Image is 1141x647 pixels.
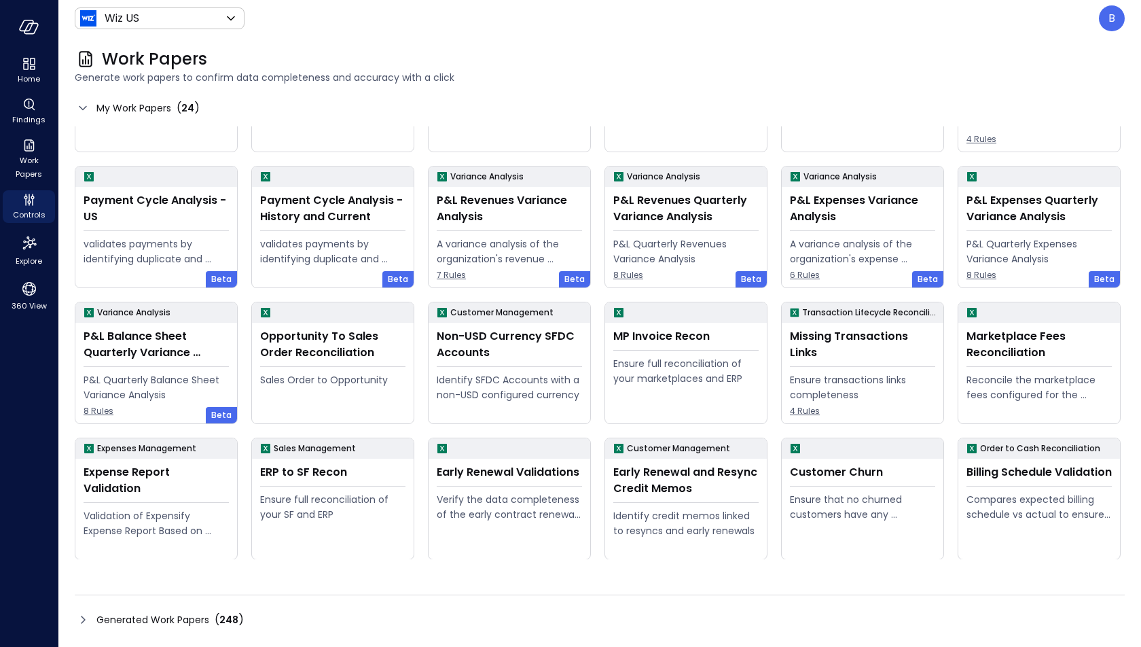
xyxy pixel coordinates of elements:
[3,54,55,87] div: Home
[181,101,194,115] span: 24
[437,192,582,225] div: P&L Revenues Variance Analysis
[613,464,759,497] div: Early Renewal and Resync Credit Memos
[564,273,585,286] span: Beta
[75,70,1125,85] span: Generate work papers to confirm data completeness and accuracy with a click
[613,356,759,386] div: Ensure full reconciliation of your marketplaces and ERP
[13,208,46,222] span: Controls
[260,237,405,266] div: validates payments by identifying duplicate and erroneous entries.
[790,464,935,480] div: Customer Churn
[966,237,1112,266] div: P&L Quarterly Expenses Variance Analysis
[16,254,42,268] span: Explore
[613,237,759,266] div: P&L Quarterly Revenues Variance Analysis
[260,492,405,522] div: Ensure full reconciliation of your SF and ERP
[3,136,55,182] div: Work Papers
[84,508,229,538] div: Validation of Expensify Expense Report Based on policy
[437,328,582,361] div: Non-USD Currency SFDC Accounts
[219,613,238,627] span: 248
[96,612,209,627] span: Generated Work Papers
[3,95,55,128] div: Findings
[613,268,759,282] span: 8 Rules
[1099,5,1125,31] div: Boaz
[966,372,1112,402] div: Reconcile the marketplace fees configured for the Opportunity to the actual fees being paid
[3,277,55,314] div: 360 View
[84,237,229,266] div: validates payments by identifying duplicate and erroneous entries.
[211,408,232,422] span: Beta
[450,306,554,319] p: Customer Management
[790,404,935,418] span: 4 Rules
[790,192,935,225] div: P&L Expenses Variance Analysis
[437,464,582,480] div: Early Renewal Validations
[97,442,196,455] p: Expenses Management
[84,192,229,225] div: Payment Cycle Analysis - US
[96,101,171,116] span: My Work Papers
[260,328,405,361] div: Opportunity To Sales Order Reconciliation
[274,442,356,455] p: Sales Management
[803,170,877,183] p: Variance Analysis
[1108,10,1115,27] p: B
[84,404,229,418] span: 8 Rules
[613,508,759,538] div: Identify credit memos linked to resyncs and early renewals
[627,170,700,183] p: Variance Analysis
[18,72,40,86] span: Home
[3,231,55,269] div: Explore
[966,268,1112,282] span: 8 Rules
[437,372,582,402] div: Identify SFDC Accounts with a non-USD configured currency
[215,612,244,628] div: ( )
[966,133,1112,146] span: 4 Rules
[790,328,935,361] div: Missing Transactions Links
[102,48,207,70] span: Work Papers
[8,154,50,181] span: Work Papers
[388,273,408,286] span: Beta
[260,464,405,480] div: ERP to SF Recon
[966,328,1112,361] div: Marketplace Fees Reconciliation
[1094,273,1115,286] span: Beta
[12,299,47,313] span: 360 View
[84,328,229,361] div: P&L Balance Sheet Quarterly Variance Analysis
[105,10,139,27] p: Wiz US
[80,10,96,27] img: Icon
[437,268,582,282] span: 7 Rules
[966,464,1112,480] div: Billing Schedule Validation
[260,192,405,225] div: Payment Cycle Analysis - History and Current
[84,464,229,497] div: Expense Report Validation
[790,492,935,522] div: Ensure that no churned customers have any remaining open invoices
[613,328,759,345] div: MP Invoice Recon
[790,268,935,282] span: 6 Rules
[918,273,938,286] span: Beta
[177,100,200,116] div: ( )
[84,372,229,402] div: P&L Quarterly Balance Sheet Variance Analysis
[790,372,935,402] div: Ensure transactions links completeness
[613,192,759,225] div: P&L Revenues Quarterly Variance Analysis
[260,372,405,387] div: Sales Order to Opportunity
[627,442,730,455] p: Customer Management
[741,273,761,286] span: Beta
[211,273,232,286] span: Beta
[3,190,55,223] div: Controls
[966,492,1112,522] div: Compares expected billing schedule vs actual to ensure timely and compliant invoicing
[12,113,46,126] span: Findings
[966,192,1112,225] div: P&L Expenses Quarterly Variance Analysis
[790,237,935,266] div: A variance analysis of the organization's expense accounts
[437,492,582,522] div: Verify the data completeness of the early contract renewal process
[980,442,1100,455] p: Order to Cash Reconciliation
[450,170,524,183] p: Variance Analysis
[97,306,170,319] p: Variance Analysis
[802,306,938,319] p: Transaction Lifecycle Reconciliation
[437,237,582,266] div: A variance analysis of the organization's revenue accounts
